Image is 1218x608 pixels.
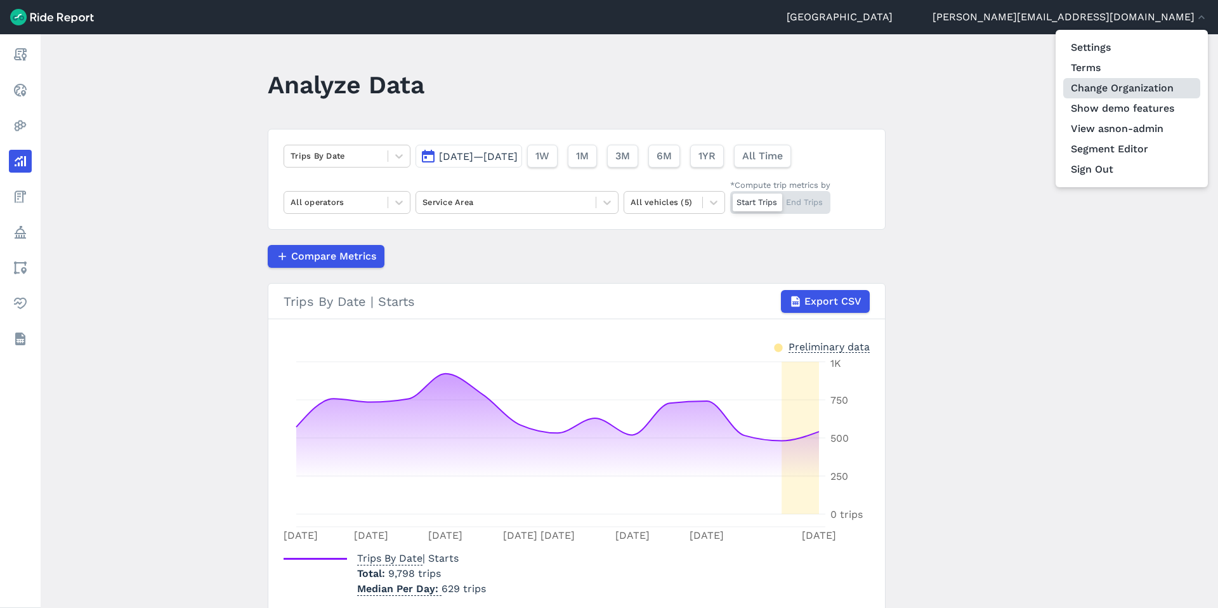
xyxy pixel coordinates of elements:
[1063,159,1200,180] button: Sign Out
[1063,119,1200,139] button: View asnon-admin
[1063,37,1200,58] a: Settings
[1063,78,1200,98] a: Change Organization
[1063,139,1200,159] a: Segment Editor
[1063,98,1200,119] button: Show demo features
[1063,58,1200,78] a: Terms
